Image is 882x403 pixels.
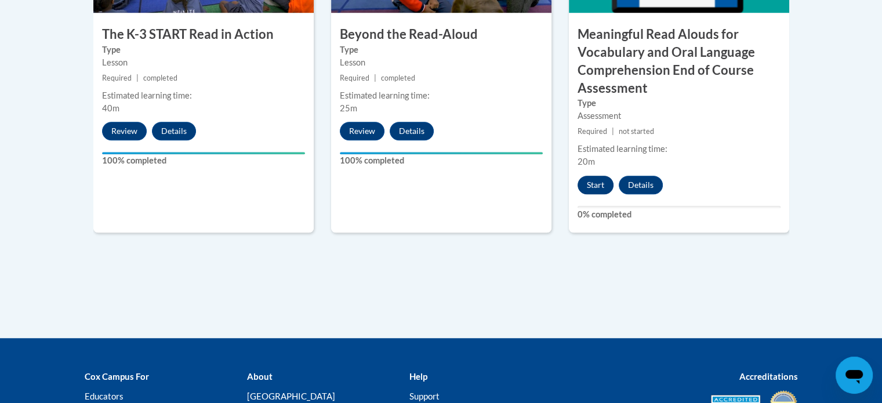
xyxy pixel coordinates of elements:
span: | [612,127,614,136]
div: Estimated learning time: [578,143,781,155]
h3: The K-3 START Read in Action [93,26,314,43]
b: About [246,371,272,382]
b: Cox Campus For [85,371,149,382]
button: Start [578,176,614,194]
span: 25m [340,103,357,113]
div: Your progress [340,152,543,154]
button: Details [619,176,663,194]
a: Support [409,391,439,401]
div: Estimated learning time: [340,89,543,102]
b: Help [409,371,427,382]
label: Type [578,97,781,110]
label: Type [102,43,305,56]
a: [GEOGRAPHIC_DATA] [246,391,335,401]
label: 100% completed [102,154,305,167]
div: Estimated learning time: [102,89,305,102]
span: Required [578,127,607,136]
h3: Meaningful Read Alouds for Vocabulary and Oral Language Comprehension End of Course Assessment [569,26,789,97]
a: Educators [85,391,124,401]
span: 20m [578,157,595,166]
span: | [374,74,376,82]
span: 40m [102,103,119,113]
span: completed [381,74,415,82]
label: 100% completed [340,154,543,167]
span: Required [102,74,132,82]
button: Review [102,122,147,140]
span: completed [143,74,177,82]
label: Type [340,43,543,56]
button: Details [152,122,196,140]
b: Accreditations [739,371,798,382]
h3: Beyond the Read-Aloud [331,26,551,43]
iframe: Button to launch messaging window [836,357,873,394]
span: Required [340,74,369,82]
span: | [136,74,139,82]
label: 0% completed [578,208,781,221]
button: Details [390,122,434,140]
div: Lesson [102,56,305,69]
div: Assessment [578,110,781,122]
span: not started [619,127,654,136]
div: Your progress [102,152,305,154]
div: Lesson [340,56,543,69]
button: Review [340,122,384,140]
